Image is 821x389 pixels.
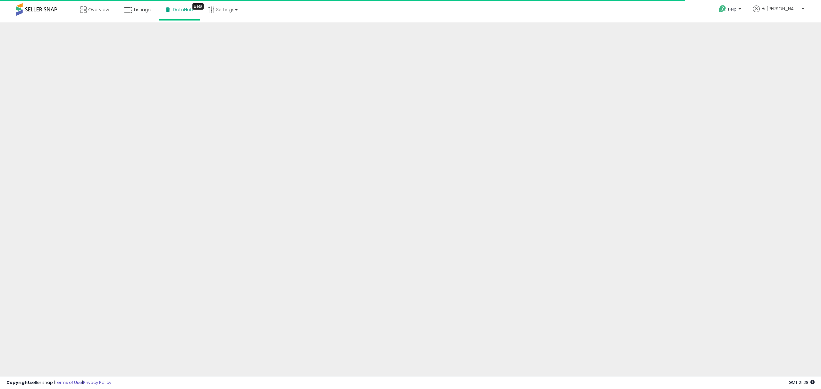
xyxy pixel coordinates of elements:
div: seller snap | | [6,380,111,386]
span: Overview [88,6,109,13]
a: Terms of Use [55,379,82,385]
span: 2025-10-7 21:28 GMT [789,379,815,385]
strong: Copyright [6,379,30,385]
a: Hi [PERSON_NAME] [753,5,804,20]
span: Help [728,6,737,12]
span: Hi [PERSON_NAME] [761,5,800,12]
div: Tooltip anchor [192,3,204,10]
i: Get Help [718,5,726,13]
span: DataHub [173,6,193,13]
span: Listings [134,6,151,13]
a: Privacy Policy [83,379,111,385]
